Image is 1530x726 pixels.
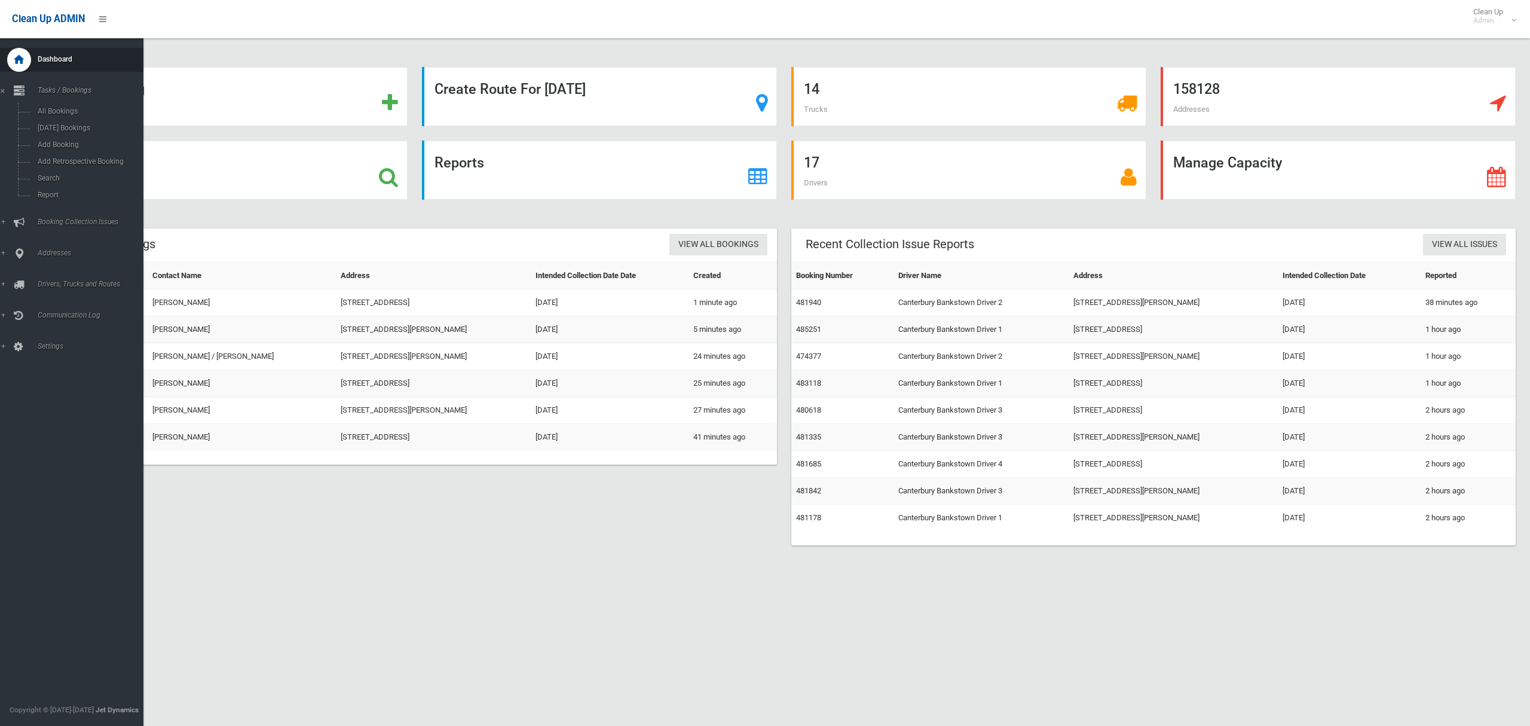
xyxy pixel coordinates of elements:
span: Trucks [804,105,828,114]
span: Booking Collection Issues [34,218,143,226]
td: [STREET_ADDRESS][PERSON_NAME] [1069,478,1278,505]
a: 481940 [796,298,821,307]
th: Intended Collection Date [1278,263,1421,289]
td: 41 minutes ago [688,424,777,451]
span: Settings [34,342,143,350]
th: Address [336,263,531,289]
a: View All Bookings [669,234,767,256]
td: 24 minutes ago [688,343,777,370]
td: [DATE] [531,289,688,316]
span: Dashboard [34,55,143,63]
a: 485251 [796,325,821,334]
td: [STREET_ADDRESS] [336,370,531,397]
td: [DATE] [1278,316,1421,343]
th: Reported [1421,263,1516,289]
strong: 14 [804,81,819,97]
td: Canterbury Bankstown Driver 2 [893,343,1069,370]
td: [DATE] [531,316,688,343]
span: All Bookings [34,107,133,115]
a: 17 Drivers [791,141,1146,200]
strong: Reports [434,154,484,171]
a: Search [53,141,408,200]
td: Canterbury Bankstown Driver 1 [893,370,1069,397]
a: Manage Capacity [1161,141,1516,200]
span: Drivers, Trucks and Routes [34,280,143,288]
a: 474377 [796,352,821,361]
a: 158128 Addresses [1161,67,1516,126]
td: Canterbury Bankstown Driver 1 [893,316,1069,343]
td: [DATE] [531,343,688,370]
a: 480618 [796,405,821,414]
td: Canterbury Bankstown Driver 3 [893,424,1069,451]
td: 1 minute ago [688,289,777,316]
th: Created [688,263,777,289]
span: Drivers [804,178,828,187]
td: 2 hours ago [1421,478,1516,505]
td: [DATE] [1278,289,1421,316]
td: [DATE] [531,370,688,397]
span: Tasks / Bookings [34,86,143,94]
td: [DATE] [1278,424,1421,451]
span: Search [34,174,133,182]
td: 5 minutes ago [688,316,777,343]
th: Booking Number [791,263,893,289]
span: Clean Up [1467,7,1515,25]
strong: 17 [804,154,819,171]
a: 483118 [796,379,821,388]
td: [DATE] [1278,505,1421,532]
td: [DATE] [531,424,688,451]
a: 481178 [796,513,821,522]
td: 25 minutes ago [688,370,777,397]
span: Report [34,191,133,199]
th: Intended Collection Date Date [531,263,688,289]
td: 2 hours ago [1421,424,1516,451]
td: [PERSON_NAME] [148,289,335,316]
td: [STREET_ADDRESS] [336,289,531,316]
td: [PERSON_NAME] [148,370,335,397]
a: Add Booking [53,67,408,126]
td: [STREET_ADDRESS] [1069,451,1278,478]
small: Admin [1473,16,1503,25]
td: [STREET_ADDRESS][PERSON_NAME] [336,397,531,424]
td: [PERSON_NAME] [148,316,335,343]
a: 481842 [796,486,821,495]
td: [STREET_ADDRESS][PERSON_NAME] [1069,505,1278,532]
th: Contact Name [148,263,335,289]
td: 1 hour ago [1421,343,1516,370]
td: [PERSON_NAME] / [PERSON_NAME] [148,343,335,370]
th: Driver Name [893,263,1069,289]
td: [STREET_ADDRESS][PERSON_NAME] [336,316,531,343]
td: [STREET_ADDRESS][PERSON_NAME] [1069,424,1278,451]
td: Canterbury Bankstown Driver 1 [893,505,1069,532]
td: 2 hours ago [1421,451,1516,478]
td: [DATE] [1278,478,1421,505]
td: Canterbury Bankstown Driver 2 [893,289,1069,316]
td: [DATE] [1278,397,1421,424]
td: [PERSON_NAME] [148,424,335,451]
td: 2 hours ago [1421,505,1516,532]
span: Add Booking [34,141,133,149]
td: [STREET_ADDRESS][PERSON_NAME] [1069,289,1278,316]
a: Reports [422,141,777,200]
header: Recent Collection Issue Reports [791,233,989,256]
span: Addresses [1173,105,1210,114]
a: View All Issues [1423,234,1506,256]
a: 481335 [796,432,821,441]
strong: 158128 [1173,81,1220,97]
span: Communication Log [34,311,143,319]
td: Canterbury Bankstown Driver 4 [893,451,1069,478]
td: 2 hours ago [1421,397,1516,424]
a: 14 Trucks [791,67,1146,126]
td: Canterbury Bankstown Driver 3 [893,478,1069,505]
td: [STREET_ADDRESS] [1069,316,1278,343]
span: Add Retrospective Booking [34,157,133,166]
a: Create Route For [DATE] [422,67,777,126]
span: Addresses [34,249,143,257]
span: [DATE] Bookings [34,124,133,132]
span: Clean Up ADMIN [12,13,85,25]
td: [STREET_ADDRESS][PERSON_NAME] [1069,343,1278,370]
td: Canterbury Bankstown Driver 3 [893,397,1069,424]
td: 1 hour ago [1421,316,1516,343]
td: [STREET_ADDRESS] [1069,397,1278,424]
td: [PERSON_NAME] [148,397,335,424]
